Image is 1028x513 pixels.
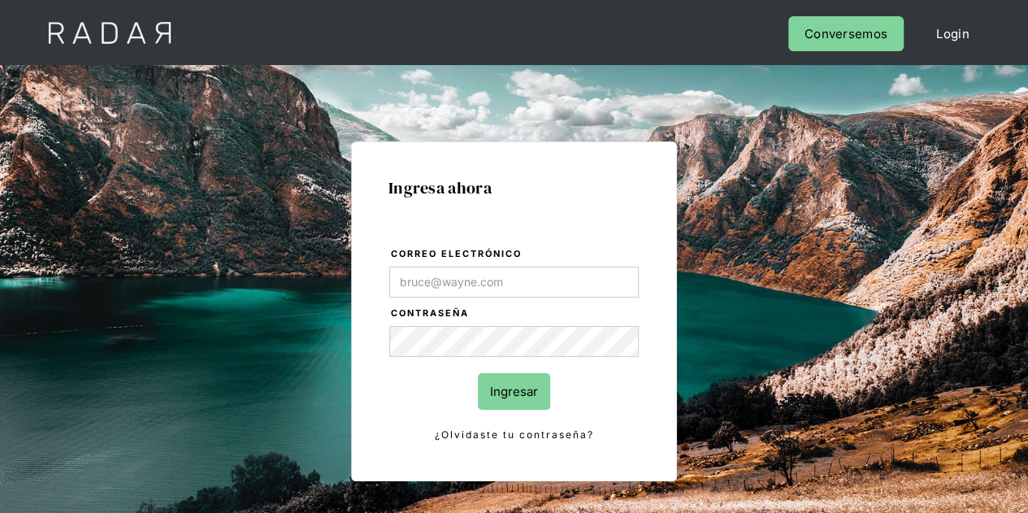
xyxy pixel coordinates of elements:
[478,373,550,410] input: Ingresar
[388,246,640,444] form: Login Form
[389,426,639,444] a: ¿Olvidaste tu contraseña?
[920,16,986,51] a: Login
[391,246,639,263] label: Correo electrónico
[788,16,904,51] a: Conversemos
[388,179,640,197] h1: Ingresa ahora
[389,267,639,298] input: bruce@wayne.com
[391,306,639,322] label: Contraseña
